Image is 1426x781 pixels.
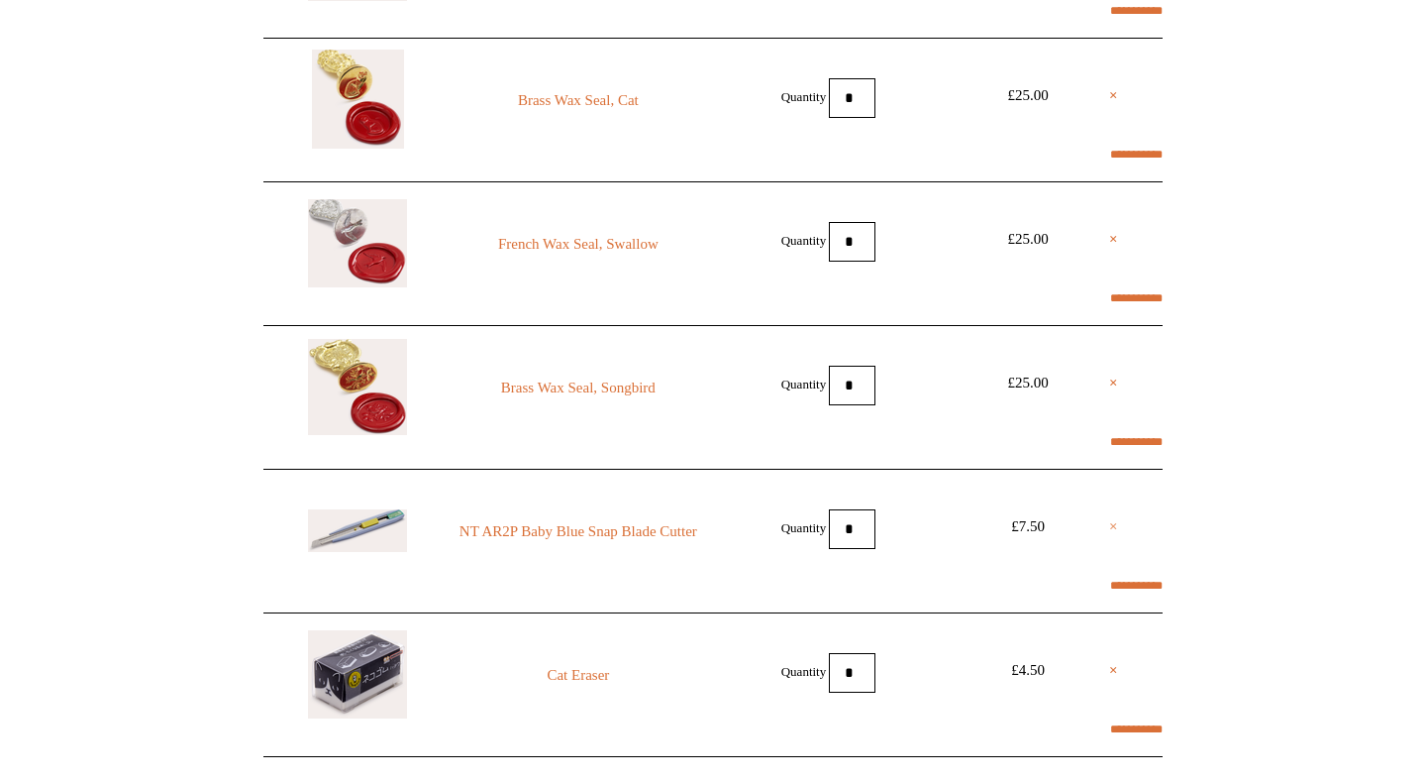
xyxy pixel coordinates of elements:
a: × [1109,371,1118,394]
div: £4.50 [983,658,1072,682]
img: French Wax Seal, Swallow [308,199,407,287]
a: Brass Wax Seal, Cat [444,88,713,112]
img: Brass Wax Seal, Cat [312,50,404,149]
a: French Wax Seal, Swallow [444,232,713,256]
a: Brass Wax Seal, Songbird [444,376,713,399]
a: Cat Eraser [444,663,713,687]
img: Cat Eraser [308,630,407,719]
label: Quantity [781,519,827,534]
a: × [1109,227,1118,251]
div: £7.50 [983,514,1072,538]
a: × [1109,83,1118,107]
a: NT AR2P Baby Blue Snap Blade Cutter [444,519,713,543]
label: Quantity [781,232,827,247]
a: × [1109,658,1118,682]
label: Quantity [781,88,827,103]
div: £25.00 [983,83,1072,107]
a: × [1109,514,1118,538]
label: Quantity [781,376,827,390]
div: £25.00 [983,371,1072,394]
img: Brass Wax Seal, Songbird [308,339,407,435]
div: £25.00 [983,227,1072,251]
img: NT AR2P Baby Blue Snap Blade Cutter [308,509,407,552]
label: Quantity [781,663,827,678]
